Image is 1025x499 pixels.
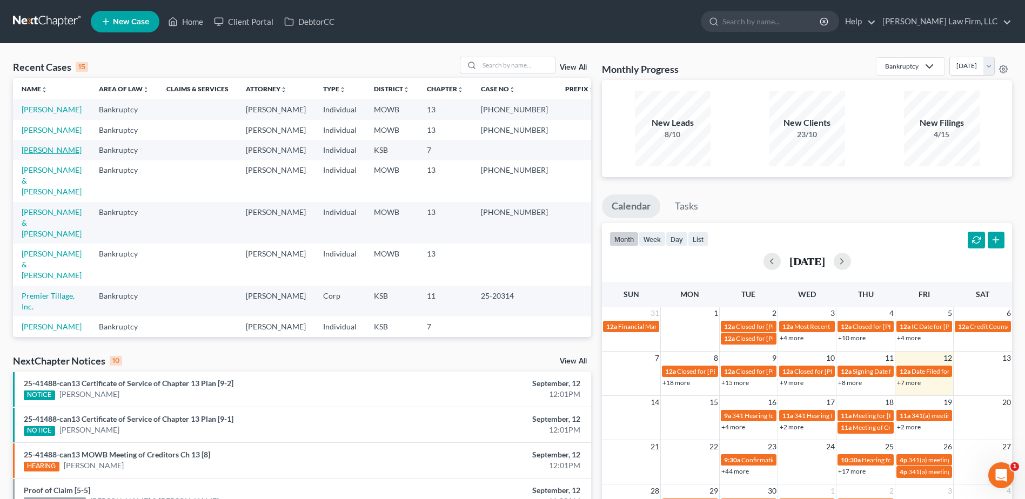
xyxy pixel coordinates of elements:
span: Meeting of Creditors for [PERSON_NAME] [853,423,973,431]
span: 9:30a [724,456,740,464]
td: [PERSON_NAME] [237,316,314,336]
td: KSB [365,140,418,160]
td: 7 [418,140,472,160]
span: 12a [606,322,617,331]
span: Fri [919,289,930,299]
span: 6 [1006,307,1012,320]
td: [PERSON_NAME] [237,140,314,160]
button: list [688,232,708,246]
span: Closed for [PERSON_NAME] [736,322,817,331]
td: MOWB [365,99,418,119]
th: Claims & Services [158,78,237,99]
span: 21 [649,440,660,453]
span: Sat [976,289,989,299]
span: 13 [1001,352,1012,365]
td: [PERSON_NAME] [237,286,314,316]
a: [PERSON_NAME] [59,389,119,400]
span: 12a [900,322,910,331]
td: Individual [314,316,365,336]
td: 13 [418,244,472,285]
a: Area of Lawunfold_more [99,85,149,93]
td: Bankruptcy [90,202,158,244]
span: Wed [798,289,816,299]
button: week [639,232,666,246]
div: Bankruptcy [885,62,919,71]
span: 25 [884,440,895,453]
span: Thu [858,289,874,299]
span: 3 [829,307,836,320]
a: +4 more [897,334,921,342]
span: 12a [782,322,793,331]
i: unfold_more [457,86,464,93]
span: 10 [825,352,836,365]
td: 25-20314 [472,286,557,316]
span: 12a [724,334,735,342]
div: September, 12 [402,449,580,460]
iframe: Intercom live chat [988,462,1014,488]
a: Nameunfold_more [22,85,48,93]
div: September, 12 [402,414,580,424]
td: [PERSON_NAME] [237,202,314,244]
a: View All [560,358,587,365]
span: 11a [900,412,910,420]
span: 1 [713,307,719,320]
span: 2 [888,484,895,497]
div: 15 [76,62,88,72]
span: 5 [947,307,953,320]
a: [PERSON_NAME] [59,424,119,435]
span: 26 [942,440,953,453]
td: Corp [314,286,365,316]
a: +15 more [721,379,749,387]
a: Proof of Claim [5-5] [24,485,90,495]
td: Bankruptcy [90,120,158,140]
td: [PHONE_NUMBER] [472,337,557,357]
td: [PHONE_NUMBER] [472,202,557,244]
i: unfold_more [143,86,149,93]
a: +7 more [897,379,921,387]
td: [PERSON_NAME] [237,120,314,140]
span: 3 [947,484,953,497]
span: 8 [713,352,719,365]
span: 7 [654,352,660,365]
td: [PERSON_NAME] [237,160,314,202]
span: 341 Hearing for [PERSON_NAME] [732,412,829,420]
i: unfold_more [403,86,410,93]
span: 1 [1010,462,1019,471]
td: [PHONE_NUMBER] [472,99,557,119]
span: 341(a) meeting for [PERSON_NAME] [912,412,1016,420]
span: 341(a) meeting for [PERSON_NAME] [908,468,1013,476]
span: 12 [942,352,953,365]
i: unfold_more [339,86,346,93]
td: KSB [365,316,418,336]
span: Closed for [PERSON_NAME] & [PERSON_NAME] [736,367,874,375]
a: +18 more [662,379,690,387]
a: [PERSON_NAME] [22,322,82,331]
a: [PERSON_NAME] Law Firm, LLC [877,12,1011,31]
a: Attorneyunfold_more [246,85,287,93]
a: [PERSON_NAME] [64,460,124,471]
a: +4 more [721,423,745,431]
a: Case Nounfold_more [481,85,515,93]
span: 15 [708,396,719,409]
span: Most Recent Plan Confirmation for [PERSON_NAME] [794,322,944,331]
span: Closed for [PERSON_NAME] [677,367,758,375]
a: +9 more [780,379,803,387]
span: 12a [900,367,910,375]
span: 4 [1006,484,1012,497]
a: +8 more [838,379,862,387]
span: 12a [958,322,969,331]
a: [PERSON_NAME] [22,125,82,134]
a: +2 more [780,423,803,431]
span: Tue [741,289,755,299]
a: Prefixunfold_more [565,85,595,93]
td: Bankruptcy [90,337,158,357]
td: [PERSON_NAME] [237,99,314,119]
span: 12a [782,367,793,375]
a: [PERSON_NAME] & [PERSON_NAME] [22,207,82,238]
td: 13 [418,160,472,202]
td: MOWB [365,202,418,244]
span: 11a [841,423,852,431]
span: IC Date for [PERSON_NAME] [912,322,994,331]
span: 2 [771,307,778,320]
span: Mon [680,289,699,299]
